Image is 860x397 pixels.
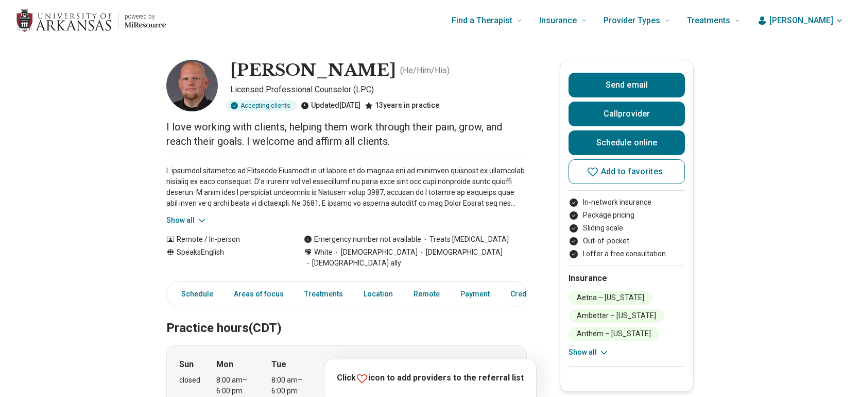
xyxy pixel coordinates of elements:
div: Updated [DATE] [301,100,360,111]
a: Treatments [298,284,349,305]
div: Accepting clients [226,100,297,111]
li: Anthem – [US_STATE] [569,327,659,341]
a: Payment [454,284,496,305]
a: Home page [16,4,166,37]
a: Schedule online [569,130,685,155]
p: L ipsumdol sitametco ad Elitseddo Eiusmodt in ut labore et do magnaa eni ad minimven quisnost ex ... [166,166,527,209]
strong: Thu [382,358,397,371]
span: [DEMOGRAPHIC_DATA] [418,247,503,258]
div: 8:00 am – 6:00 pm [216,375,256,396]
span: Provider Types [604,13,660,28]
strong: Tue [271,358,286,371]
span: Treats [MEDICAL_DATA] [421,234,509,245]
span: [DEMOGRAPHIC_DATA] ally [304,258,401,269]
span: Treatments [687,13,730,28]
h1: [PERSON_NAME] [230,60,396,81]
div: closed [179,375,200,386]
li: Aetna – [US_STATE] [569,291,652,305]
span: White [314,247,333,258]
div: 13 years in practice [365,100,439,111]
a: Location [357,284,399,305]
p: Licensed Professional Counselor (LPC) [230,84,527,96]
div: 8:00 am – 6:00 pm [271,375,311,396]
a: Remote [407,284,446,305]
strong: Sun [179,358,194,371]
li: In-network insurance [569,197,685,208]
li: Sliding scale [569,223,685,234]
div: Emergency number not available [304,234,421,245]
strong: Sat [493,358,506,371]
strong: Mon [216,358,233,371]
span: [PERSON_NAME] [769,14,833,27]
h2: Practice hours (CDT) [166,295,527,337]
button: [PERSON_NAME] [757,14,844,27]
span: Find a Therapist [452,13,512,28]
span: [DEMOGRAPHIC_DATA] [333,247,418,258]
button: Send email [569,73,685,97]
a: Schedule [169,284,219,305]
li: I offer a free consultation [569,249,685,259]
p: powered by [125,12,166,21]
button: Show all [166,215,207,226]
strong: Fri [438,358,448,371]
p: I love working with clients, helping them work through their pain, grow, and reach their goals. I... [166,120,527,148]
h2: Insurance [569,272,685,285]
div: Remote / In-person [166,234,283,245]
div: Speaks English [166,247,283,269]
li: Package pricing [569,210,685,221]
button: Show all [569,347,609,358]
span: Insurance [539,13,577,28]
li: Ambetter – [US_STATE] [569,309,664,323]
a: Credentials [504,284,556,305]
p: ( He/Him/His ) [400,64,450,77]
p: Click icon to add providers to the referral list [337,372,524,385]
button: Callprovider [569,102,685,126]
li: Out-of-pocket [569,236,685,246]
span: Add to favorites [601,168,663,176]
strong: Wed [327,358,344,371]
ul: Payment options [569,197,685,259]
button: Add to favorites [569,159,685,184]
img: Cody Davis, Licensed Professional Counselor (LPC) [166,60,218,111]
a: Areas of focus [228,284,290,305]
